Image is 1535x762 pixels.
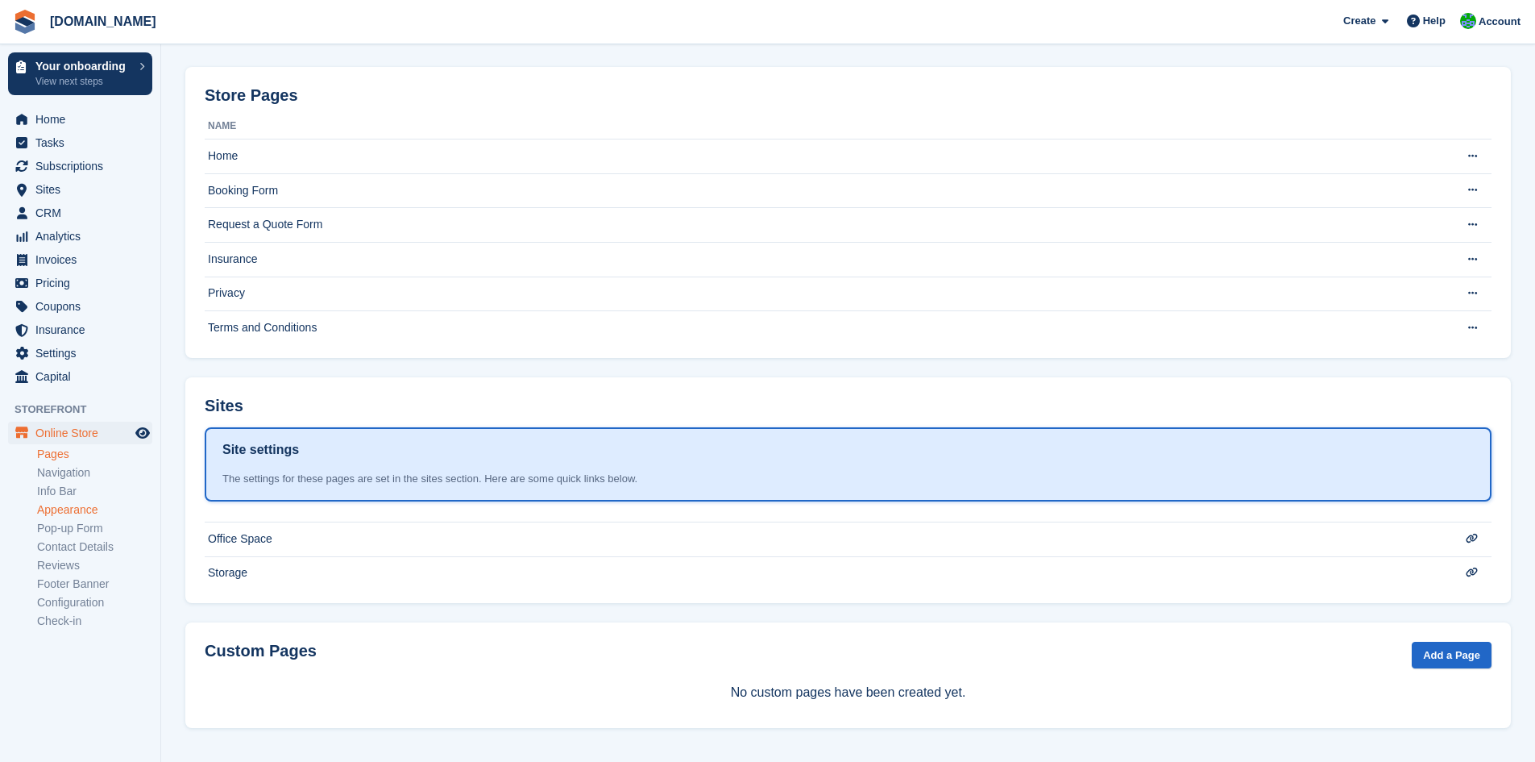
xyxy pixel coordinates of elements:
a: Info Bar [37,484,152,499]
a: Preview store [133,423,152,443]
a: Navigation [37,465,152,481]
span: Coupons [35,295,132,318]
span: Sites [35,178,132,201]
span: Account [1479,14,1520,30]
span: Settings [35,342,132,364]
span: Pricing [35,272,132,294]
span: Help [1423,13,1446,29]
span: Analytics [35,225,132,248]
td: Booking Form [205,173,1427,208]
img: Mark Bignell [1460,13,1476,29]
td: Insurance [205,242,1427,277]
td: Office Space [205,522,1427,556]
h2: Custom Pages [205,642,317,660]
div: The settings for these pages are set in the sites section. Here are some quick links below. [222,471,1474,487]
p: View next steps [35,74,131,89]
a: menu [8,108,152,131]
a: menu [8,131,152,154]
span: CRM [35,202,132,224]
h2: Store Pages [205,86,298,105]
td: Request a Quote Form [205,208,1427,243]
a: [DOMAIN_NAME] [44,8,163,35]
p: Your onboarding [35,60,131,72]
a: Check-in [37,614,152,629]
a: Contact Details [37,539,152,555]
a: menu [8,155,152,177]
h2: Sites [205,397,243,415]
a: Footer Banner [37,577,152,592]
a: menu [8,248,152,271]
a: menu [8,178,152,201]
a: menu [8,342,152,364]
a: Pages [37,447,152,462]
a: Appearance [37,502,152,518]
span: Create [1343,13,1375,29]
a: menu [8,295,152,318]
span: Tasks [35,131,132,154]
a: Reviews [37,558,152,573]
a: Pop-up Form [37,521,152,536]
h1: Site settings [222,440,299,460]
span: Storefront [15,402,160,418]
span: Subscriptions [35,155,132,177]
span: Capital [35,365,132,388]
span: Home [35,108,132,131]
td: Privacy [205,277,1427,311]
th: Name [205,114,1427,139]
td: Terms and Conditions [205,311,1427,345]
span: Insurance [35,319,132,341]
a: Configuration [37,595,152,610]
a: menu [8,202,152,224]
td: Storage [205,556,1427,590]
a: menu [8,319,152,341]
span: Online Store [35,422,132,444]
span: Invoices [35,248,132,271]
img: stora-icon-8386f47178a22dfd0bd8f6a31ec36ba5ce8667c1dd55bd0f319d3a0aa187defe.svg [13,10,37,34]
a: Your onboarding View next steps [8,52,152,95]
a: menu [8,422,152,444]
a: menu [8,272,152,294]
a: Add a Page [1412,642,1491,668]
a: menu [8,365,152,388]
p: No custom pages have been created yet. [205,683,1491,702]
td: Home [205,139,1427,174]
a: menu [8,225,152,248]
